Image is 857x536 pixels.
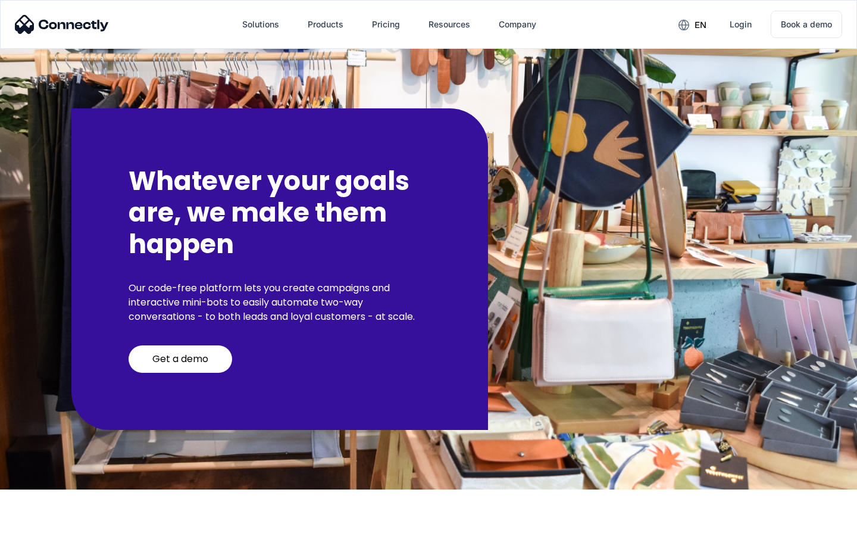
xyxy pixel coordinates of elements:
[129,281,431,324] p: Our code-free platform lets you create campaigns and interactive mini-bots to easily automate two...
[129,166,431,260] h2: Whatever your goals are, we make them happen
[233,10,289,39] div: Solutions
[499,16,536,33] div: Company
[152,353,208,365] div: Get a demo
[771,11,842,38] a: Book a demo
[242,16,279,33] div: Solutions
[298,10,353,39] div: Products
[489,10,546,39] div: Company
[419,10,480,39] div: Resources
[669,15,715,33] div: en
[15,15,109,34] img: Connectly Logo
[372,16,400,33] div: Pricing
[720,10,761,39] a: Login
[730,16,752,33] div: Login
[362,10,409,39] a: Pricing
[308,16,343,33] div: Products
[428,16,470,33] div: Resources
[129,345,232,373] a: Get a demo
[12,515,71,532] aside: Language selected: English
[695,17,706,33] div: en
[24,515,71,532] ul: Language list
